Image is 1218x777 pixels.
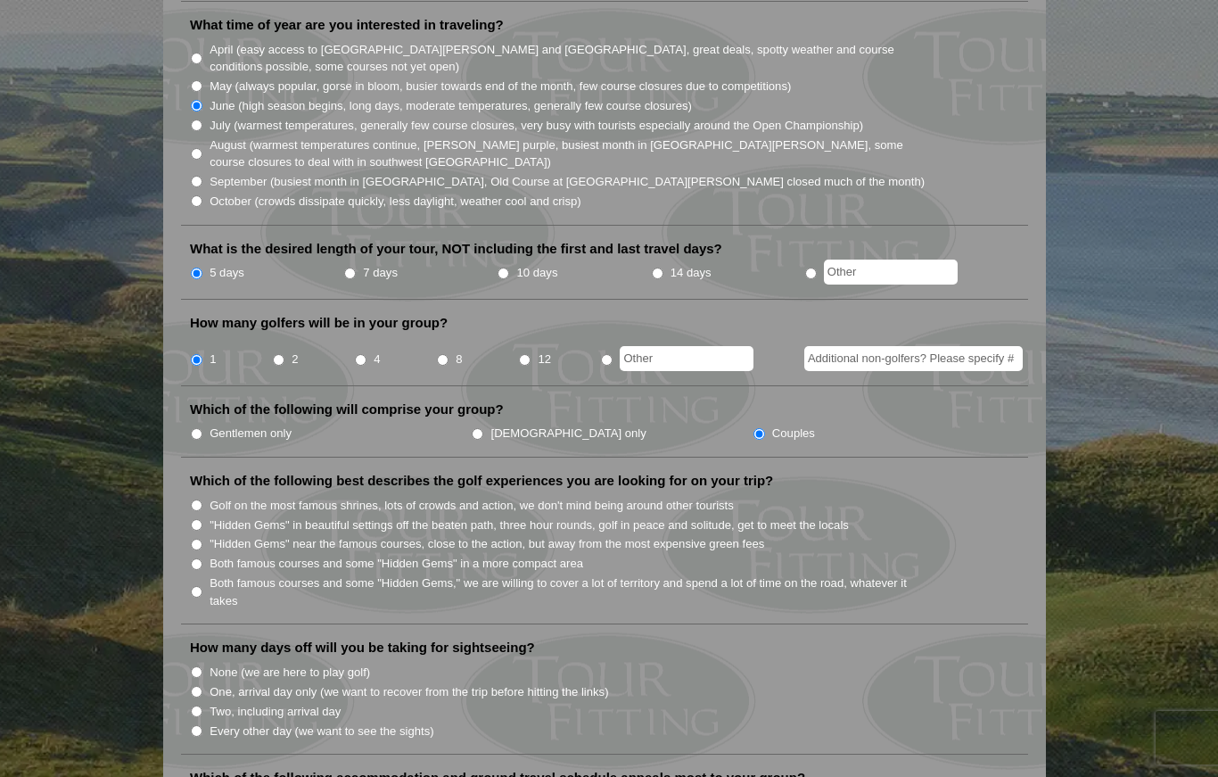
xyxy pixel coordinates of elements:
label: September (busiest month in [GEOGRAPHIC_DATA], Old Course at [GEOGRAPHIC_DATA][PERSON_NAME] close... [210,173,925,191]
label: Golf on the most famous shrines, lots of crowds and action, we don't mind being around other tour... [210,497,734,515]
label: Couples [772,425,815,442]
label: How many days off will you be taking for sightseeing? [190,639,535,657]
label: One, arrival day only (we want to recover from the trip before hitting the links) [210,683,608,701]
label: None (we are here to play golf) [210,664,370,682]
label: 10 days [517,264,558,282]
label: 7 days [363,264,398,282]
label: What is the desired length of your tour, NOT including the first and last travel days? [190,240,722,258]
label: Gentlemen only [210,425,292,442]
label: August (warmest temperatures continue, [PERSON_NAME] purple, busiest month in [GEOGRAPHIC_DATA][P... [210,136,926,171]
label: Every other day (we want to see the sights) [210,723,433,740]
label: April (easy access to [GEOGRAPHIC_DATA][PERSON_NAME] and [GEOGRAPHIC_DATA], great deals, spotty w... [210,41,926,76]
label: 12 [538,351,551,368]
input: Other [824,260,958,285]
label: July (warmest temperatures, generally few course closures, very busy with tourists especially aro... [210,117,863,135]
label: June (high season begins, long days, moderate temperatures, generally few course closures) [210,97,692,115]
label: Two, including arrival day [210,703,341,721]
label: [DEMOGRAPHIC_DATA] only [491,425,646,442]
label: 14 days [671,264,712,282]
label: October (crowds dissipate quickly, less daylight, weather cool and crisp) [210,193,581,211]
label: Both famous courses and some "Hidden Gems," we are willing to cover a lot of territory and spend ... [210,574,926,609]
label: What time of year are you interested in traveling? [190,16,504,34]
label: 8 [456,351,462,368]
input: Additional non-golfers? Please specify # [804,346,1023,371]
label: May (always popular, gorse in bloom, busier towards end of the month, few course closures due to ... [210,78,791,95]
label: 1 [210,351,216,368]
label: Which of the following will comprise your group? [190,401,504,418]
label: Which of the following best describes the golf experiences you are looking for on your trip? [190,472,773,490]
label: "Hidden Gems" in beautiful settings off the beaten path, three hour rounds, golf in peace and sol... [210,517,849,534]
label: Both famous courses and some "Hidden Gems" in a more compact area [210,555,583,573]
label: How many golfers will be in your group? [190,314,448,332]
label: 5 days [210,264,244,282]
label: "Hidden Gems" near the famous courses, close to the action, but away from the most expensive gree... [210,535,764,553]
label: 2 [292,351,298,368]
input: Other [620,346,753,371]
label: 4 [374,351,380,368]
